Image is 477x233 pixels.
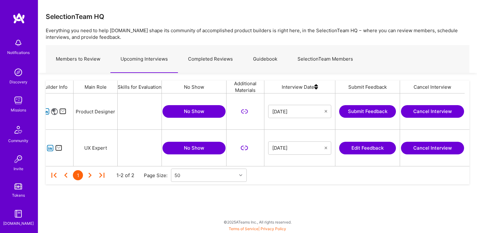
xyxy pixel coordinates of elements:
[261,226,286,231] a: Privacy Policy
[11,122,26,137] img: Community
[15,183,22,189] img: tokens
[43,108,50,115] i: icon linkedIn
[74,93,118,129] div: Product Designer
[229,226,258,231] a: Terms of Service
[12,37,25,49] img: bell
[74,81,118,93] div: Main Role
[46,27,469,40] p: Everything you need to help [DOMAIN_NAME] shape its community of accomplished product builders is...
[12,94,25,107] img: teamwork
[116,172,134,179] div: 1-2 of 2
[229,226,286,231] span: |
[335,81,400,93] div: Submit Feedback
[162,81,227,93] div: No Show
[314,81,318,93] img: sort
[264,81,335,93] div: Interview Date
[55,144,62,152] i: icon Mail
[12,207,25,220] img: guide book
[239,174,242,177] i: icon Chevron
[400,81,465,93] div: Cancel Interview
[174,172,180,179] div: 50
[287,45,363,73] a: SelectionTeam Members
[14,165,23,172] div: Invite
[11,107,26,113] div: Missions
[401,105,464,118] button: Cancel Interview
[12,153,25,165] img: Invite
[339,105,396,118] button: Submit Feedback
[162,105,226,118] button: No Show
[110,45,178,73] a: Upcoming Interviews
[401,142,464,154] button: Cancel Interview
[46,13,104,21] h3: SelectionTeam HQ
[12,66,25,79] img: discovery
[51,108,58,115] i: icon Website
[46,45,110,73] a: Members to Review
[74,130,118,166] div: UX Expert
[13,13,25,24] img: logo
[12,192,25,199] div: Tokens
[9,79,27,85] div: Discovery
[272,108,325,115] input: Select Date...
[243,45,287,73] a: Guidebook
[241,108,248,115] i: icon LinkSecondary
[144,172,171,179] div: Page Size:
[339,142,396,154] button: Edit Feedback
[36,81,74,93] div: Builder Info
[272,145,325,151] input: Select Date...
[59,108,67,115] i: icon Mail
[3,220,34,227] div: [DOMAIN_NAME]
[7,49,30,56] div: Notifications
[227,81,264,93] div: Additional Materials
[241,144,248,152] i: icon LinkSecondary
[73,170,83,180] div: 1
[178,45,243,73] a: Completed Reviews
[8,137,28,144] div: Community
[162,142,226,154] button: No Show
[118,81,162,93] div: Skills for Evaluation
[47,145,54,152] i: icon linkedIn
[38,214,477,230] div: © 2025 ATeams Inc., All rights reserved.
